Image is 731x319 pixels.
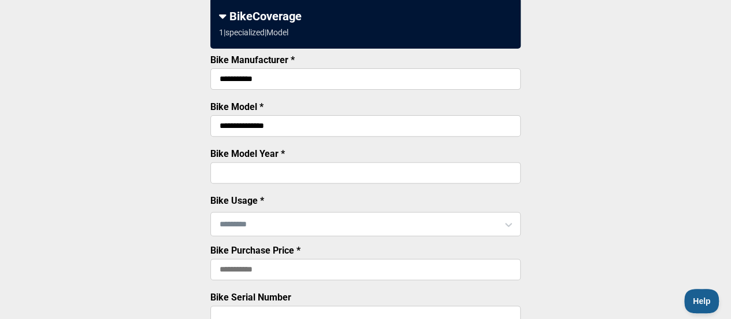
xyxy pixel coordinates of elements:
iframe: Toggle Customer Support [684,289,719,313]
label: Bike Serial Number [210,292,291,303]
label: Bike Purchase Price * [210,245,300,256]
div: BikeCoverage [219,9,512,23]
label: Bike Manufacturer * [210,54,295,65]
div: 1 | specialized | Model [219,28,288,37]
label: Bike Usage * [210,195,264,206]
label: Bike Model * [210,101,264,112]
label: Bike Model Year * [210,148,285,159]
